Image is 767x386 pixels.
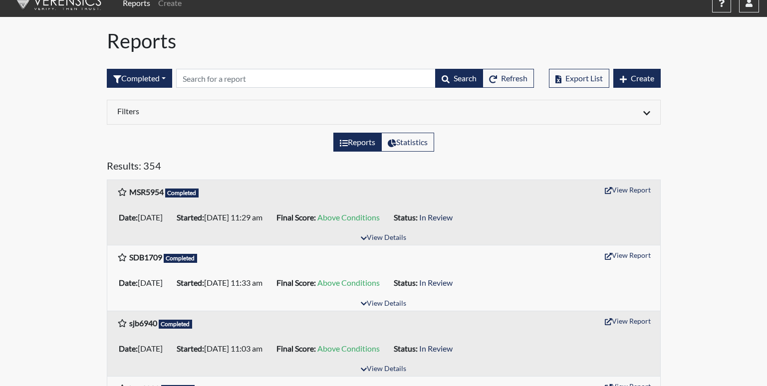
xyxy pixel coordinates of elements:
[129,252,162,262] b: SDB1709
[483,69,534,88] button: Refresh
[394,212,418,222] b: Status:
[119,344,138,353] b: Date:
[394,344,418,353] b: Status:
[107,69,172,88] div: Filter by interview status
[107,69,172,88] button: Completed
[549,69,609,88] button: Export List
[276,212,316,222] b: Final Score:
[119,212,138,222] b: Date:
[107,29,661,53] h1: Reports
[176,69,436,88] input: Search by Registration ID, Interview Number, or Investigation Name.
[119,278,138,287] b: Date:
[356,231,411,245] button: View Details
[317,278,380,287] span: Above Conditions
[317,212,380,222] span: Above Conditions
[173,341,272,357] li: [DATE] 11:03 am
[419,212,453,222] span: In Review
[356,363,411,376] button: View Details
[613,69,661,88] button: Create
[164,254,198,263] span: Completed
[419,278,453,287] span: In Review
[165,189,199,197] span: Completed
[129,318,157,328] b: sjb6940
[454,73,477,83] span: Search
[107,160,661,176] h5: Results: 354
[110,106,658,118] div: Click to expand/collapse filters
[356,297,411,311] button: View Details
[129,187,164,196] b: MSR5954
[115,341,173,357] li: [DATE]
[501,73,527,83] span: Refresh
[173,275,272,291] li: [DATE] 11:33 am
[600,182,655,197] button: View Report
[381,133,434,152] label: View statistics about completed interviews
[177,278,204,287] b: Started:
[115,275,173,291] li: [DATE]
[276,344,316,353] b: Final Score:
[117,106,376,116] h6: Filters
[317,344,380,353] span: Above Conditions
[435,69,483,88] button: Search
[333,133,382,152] label: View the list of reports
[394,278,418,287] b: Status:
[419,344,453,353] span: In Review
[600,247,655,263] button: View Report
[159,320,193,329] span: Completed
[276,278,316,287] b: Final Score:
[565,73,603,83] span: Export List
[173,209,272,225] li: [DATE] 11:29 am
[631,73,654,83] span: Create
[115,209,173,225] li: [DATE]
[177,212,204,222] b: Started:
[600,313,655,329] button: View Report
[177,344,204,353] b: Started:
